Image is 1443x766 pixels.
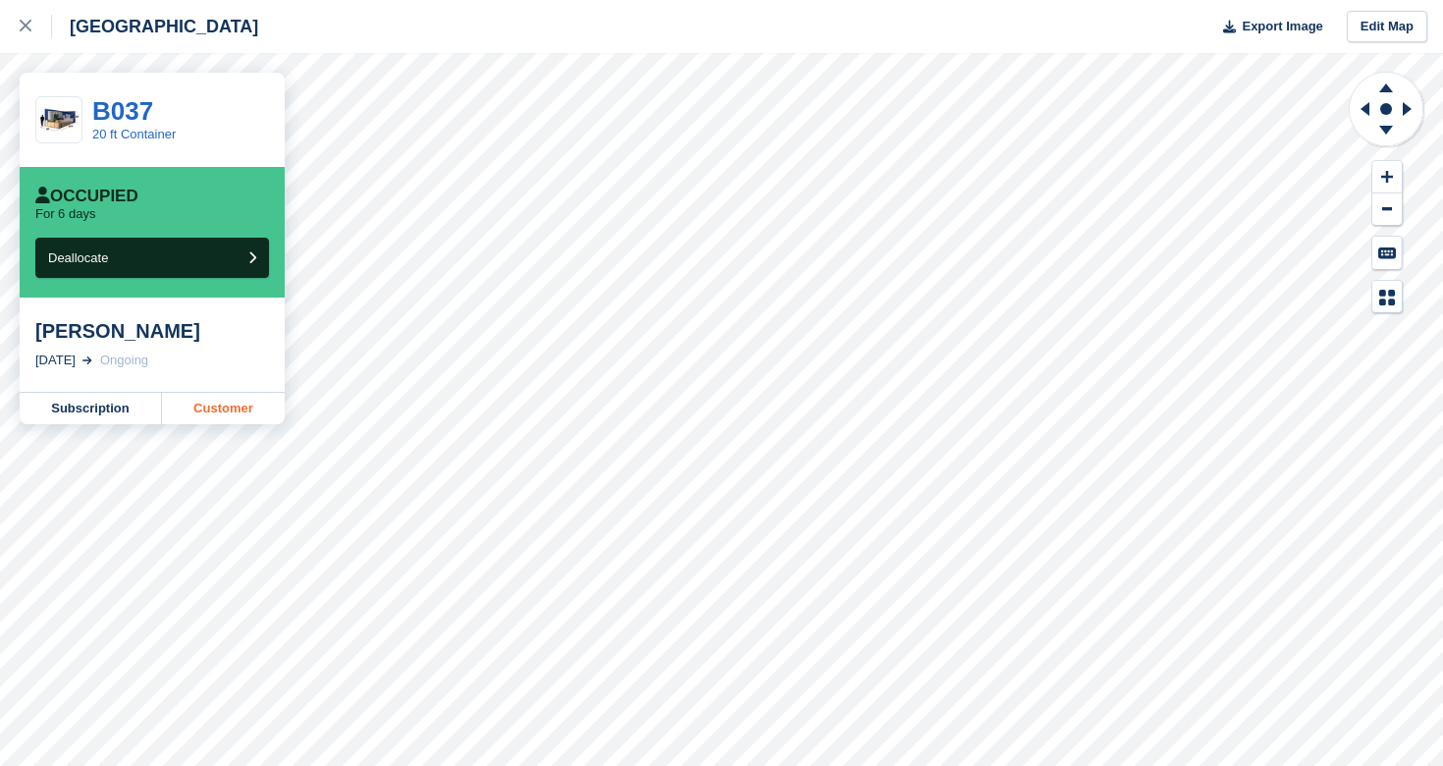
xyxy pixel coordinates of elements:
span: Deallocate [48,250,108,265]
a: 20 ft Container [92,127,176,141]
a: Customer [162,393,285,424]
a: B037 [92,96,153,126]
span: Export Image [1242,17,1322,36]
div: Ongoing [100,351,148,370]
img: arrow-right-light-icn-cde0832a797a2874e46488d9cf13f60e5c3a73dbe684e267c42b8395dfbc2abf.svg [82,356,92,364]
button: Keyboard Shortcuts [1372,237,1402,269]
div: [DATE] [35,351,76,370]
img: 20-ft-container.jpg [36,103,81,137]
button: Zoom In [1372,161,1402,193]
p: For 6 days [35,206,95,222]
div: [PERSON_NAME] [35,319,269,343]
button: Map Legend [1372,281,1402,313]
button: Zoom Out [1372,193,1402,226]
a: Subscription [20,393,162,424]
button: Export Image [1211,11,1323,43]
a: Edit Map [1347,11,1427,43]
div: Occupied [35,187,138,206]
div: [GEOGRAPHIC_DATA] [52,15,258,38]
button: Deallocate [35,238,269,278]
